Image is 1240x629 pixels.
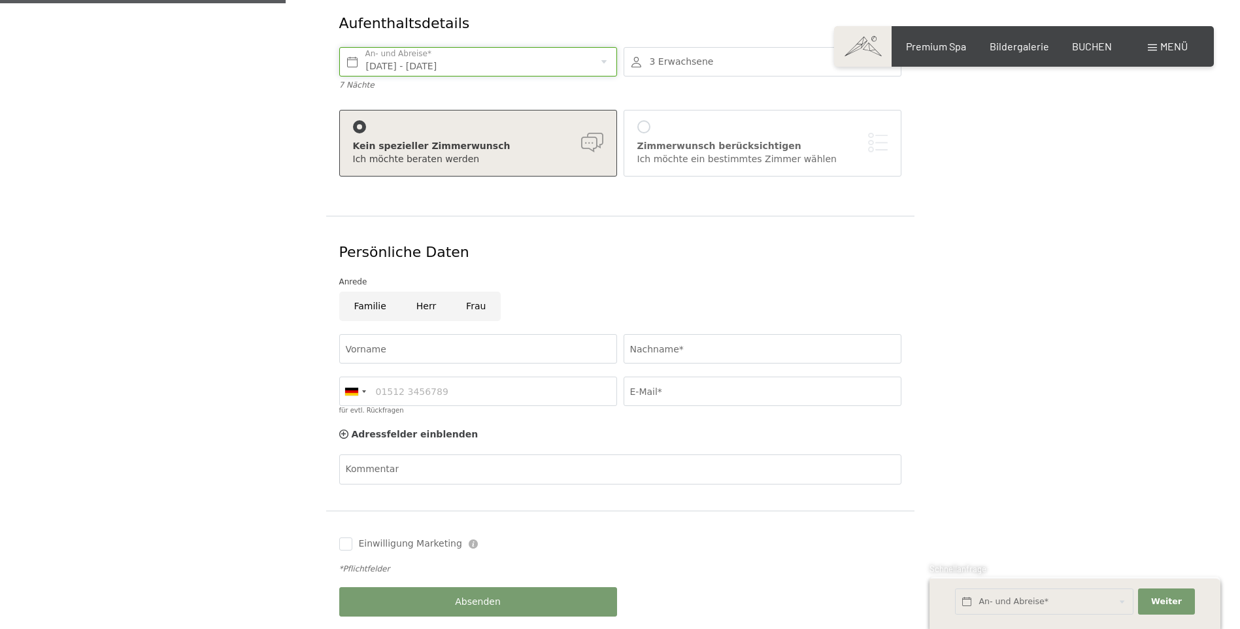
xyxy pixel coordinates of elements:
div: Aufenthaltsdetails [339,14,807,34]
div: Germany (Deutschland): +49 [340,377,370,405]
div: Ich möchte ein bestimmtes Zimmer wählen [637,153,888,166]
div: Zimmerwunsch berücksichtigen [637,140,888,153]
a: Bildergalerie [990,40,1049,52]
div: 7 Nächte [339,80,617,91]
input: 01512 3456789 [339,377,617,406]
span: Menü [1160,40,1188,52]
div: Ich möchte beraten werden [353,153,603,166]
button: Weiter [1138,588,1194,615]
span: Einwilligung Marketing [359,537,462,551]
label: für evtl. Rückfragen [339,407,404,414]
button: Absenden [339,587,617,617]
span: Absenden [455,596,501,609]
div: Anrede [339,275,901,288]
a: BUCHEN [1072,40,1112,52]
span: Weiter [1151,596,1182,607]
div: Persönliche Daten [339,243,901,263]
div: *Pflichtfelder [339,564,901,575]
span: Schnellanfrage [930,564,986,574]
div: Kein spezieller Zimmerwunsch [353,140,603,153]
span: Adressfelder einblenden [352,429,478,439]
a: Premium Spa [906,40,966,52]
